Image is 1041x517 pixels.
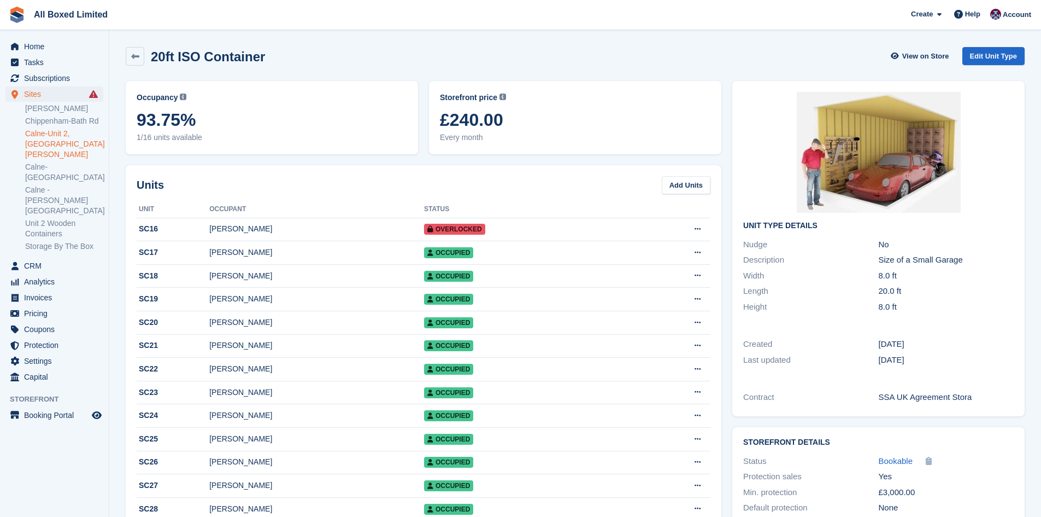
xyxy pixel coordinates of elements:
span: Occupied [424,410,473,421]
span: Bookable [879,456,913,466]
img: 20ft.jpg [797,92,961,213]
div: Size of a Small Garage [879,254,1014,266]
span: Occupied [424,247,473,258]
div: Yes [879,470,1014,483]
span: CRM [24,258,90,274]
a: Edit Unit Type [962,47,1025,65]
div: 20.0 ft [879,285,1014,298]
span: Storefront price [440,92,497,103]
span: Home [24,39,90,54]
a: All Boxed Limited [30,5,112,24]
span: Occupied [424,294,473,305]
span: Every month [440,132,710,143]
a: menu [5,369,103,385]
div: SC25 [137,433,209,445]
div: [PERSON_NAME] [209,270,424,282]
div: [PERSON_NAME] [209,410,424,421]
span: Settings [24,353,90,369]
div: [PERSON_NAME] [209,317,424,328]
a: Add Units [662,176,710,194]
div: SC27 [137,480,209,491]
img: stora-icon-8386f47178a22dfd0bd8f6a31ec36ba5ce8667c1dd55bd0f319d3a0aa187defe.svg [9,7,25,23]
div: SC22 [137,363,209,375]
i: Smart entry sync failures have occurred [89,90,98,98]
div: Width [743,270,878,282]
div: SC20 [137,317,209,328]
span: 1/16 units available [137,132,407,143]
span: Sites [24,86,90,102]
h2: Storefront Details [743,438,1014,447]
div: Created [743,338,878,351]
span: Coupons [24,322,90,337]
a: menu [5,306,103,321]
a: menu [5,86,103,102]
th: Status [424,201,632,218]
h2: Units [137,177,164,193]
div: [DATE] [879,338,1014,351]
a: Chippenham-Bath Rd [25,116,103,126]
a: menu [5,353,103,369]
a: menu [5,338,103,353]
div: SC23 [137,387,209,398]
span: £240.00 [440,110,710,130]
div: £3,000.00 [879,486,1014,499]
div: [PERSON_NAME] [209,293,424,305]
span: Protection [24,338,90,353]
div: [DATE] [879,354,1014,367]
div: SC16 [137,223,209,235]
span: Create [911,9,933,20]
span: Occupied [424,457,473,468]
a: [PERSON_NAME] [25,103,103,114]
a: menu [5,408,103,423]
span: Pricing [24,306,90,321]
a: menu [5,290,103,305]
h2: Unit Type details [743,222,1014,230]
div: [PERSON_NAME] [209,433,424,445]
span: Occupied [424,434,473,445]
a: menu [5,258,103,274]
div: Length [743,285,878,298]
span: Occupied [424,271,473,282]
a: Storage By The Box [25,241,103,252]
div: [PERSON_NAME] [209,363,424,375]
a: menu [5,71,103,86]
span: View on Store [902,51,949,62]
div: 8.0 ft [879,270,1014,282]
img: icon-info-grey-7440780725fd019a000dd9b08b2336e03edf1995a4989e88bcd33f0948082b44.svg [180,94,186,100]
a: Preview store [90,409,103,422]
img: icon-info-grey-7440780725fd019a000dd9b08b2336e03edf1995a4989e88bcd33f0948082b44.svg [499,94,506,100]
a: View on Store [890,47,954,65]
span: Occupied [424,364,473,375]
span: Storefront [10,394,109,405]
div: No [879,239,1014,251]
div: None [879,502,1014,514]
div: [PERSON_NAME] [209,456,424,468]
div: SC21 [137,340,209,351]
div: Contract [743,391,878,404]
span: Analytics [24,274,90,289]
a: Calne -[PERSON_NAME][GEOGRAPHIC_DATA] [25,185,103,216]
div: SSA UK Agreement Stora [879,391,1014,404]
a: menu [5,39,103,54]
span: Capital [24,369,90,385]
div: [PERSON_NAME] [209,223,424,235]
span: Occupied [424,480,473,491]
span: Booking Portal [24,408,90,423]
div: Default protection [743,502,878,514]
a: menu [5,322,103,337]
a: menu [5,55,103,70]
div: Status [743,455,878,468]
span: Occupied [424,340,473,351]
div: Min. protection [743,486,878,499]
div: SC18 [137,270,209,282]
div: [PERSON_NAME] [209,480,424,491]
span: Help [965,9,980,20]
span: Occupied [424,317,473,328]
span: Subscriptions [24,71,90,86]
span: 93.75% [137,110,407,130]
div: [PERSON_NAME] [209,503,424,515]
a: Calne-[GEOGRAPHIC_DATA] [25,162,103,183]
a: Calne-Unit 2, [GEOGRAPHIC_DATA][PERSON_NAME] [25,129,103,160]
div: [PERSON_NAME] [209,387,424,398]
div: [PERSON_NAME] [209,340,424,351]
